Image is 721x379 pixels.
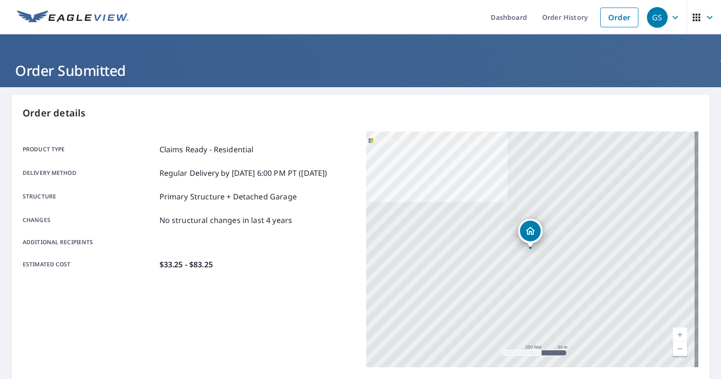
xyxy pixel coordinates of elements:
[518,219,543,248] div: Dropped pin, building 1, Residential property, 18925 Windy Point Ln Valley Lee, MD 20650
[159,259,213,270] p: $33.25 - $83.25
[647,7,668,28] div: GS
[23,214,156,226] p: Changes
[159,214,293,226] p: No structural changes in last 4 years
[673,342,687,356] a: Current Level 17, Zoom Out
[673,328,687,342] a: Current Level 17, Zoom In
[17,10,128,25] img: EV Logo
[159,191,297,202] p: Primary Structure + Detached Garage
[23,144,156,155] p: Product type
[23,238,156,247] p: Additional recipients
[11,61,710,80] h1: Order Submitted
[23,106,698,120] p: Order details
[23,259,156,270] p: Estimated cost
[159,167,327,179] p: Regular Delivery by [DATE] 6:00 PM PT ([DATE])
[23,167,156,179] p: Delivery method
[23,191,156,202] p: Structure
[159,144,254,155] p: Claims Ready - Residential
[600,8,638,27] a: Order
